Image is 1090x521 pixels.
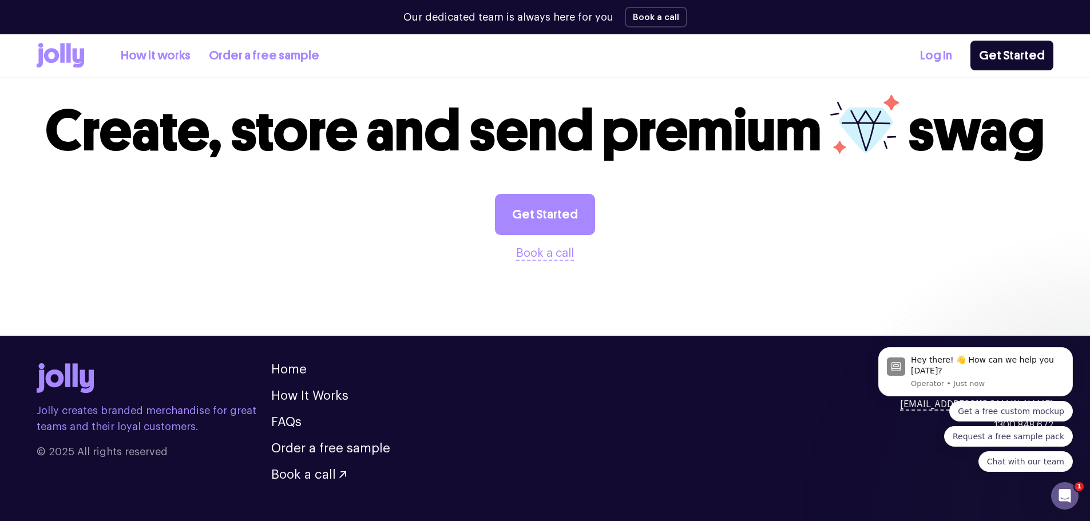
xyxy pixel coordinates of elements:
[37,444,271,460] span: © 2025 All rights reserved
[209,46,319,65] a: Order a free sample
[1075,482,1084,491] span: 1
[271,468,346,481] button: Book a call
[403,10,613,25] p: Our dedicated team is always here for you
[625,7,687,27] button: Book a call
[271,363,307,376] a: Home
[45,96,822,165] span: Create, store and send premium
[271,416,302,428] a: FAQs
[271,468,336,481] span: Book a call
[1051,482,1079,510] iframe: Intercom live chat
[37,403,271,435] p: Jolly creates branded merchandise for great teams and their loyal customers.
[495,194,595,235] a: Get Started
[970,41,1053,70] a: Get Started
[908,96,1045,165] span: swag
[271,442,390,455] a: Order a free sample
[861,337,1090,479] iframe: Intercom notifications message
[920,46,952,65] a: Log In
[271,389,348,402] a: How It Works
[516,244,574,263] button: Book a call
[121,46,191,65] a: How it works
